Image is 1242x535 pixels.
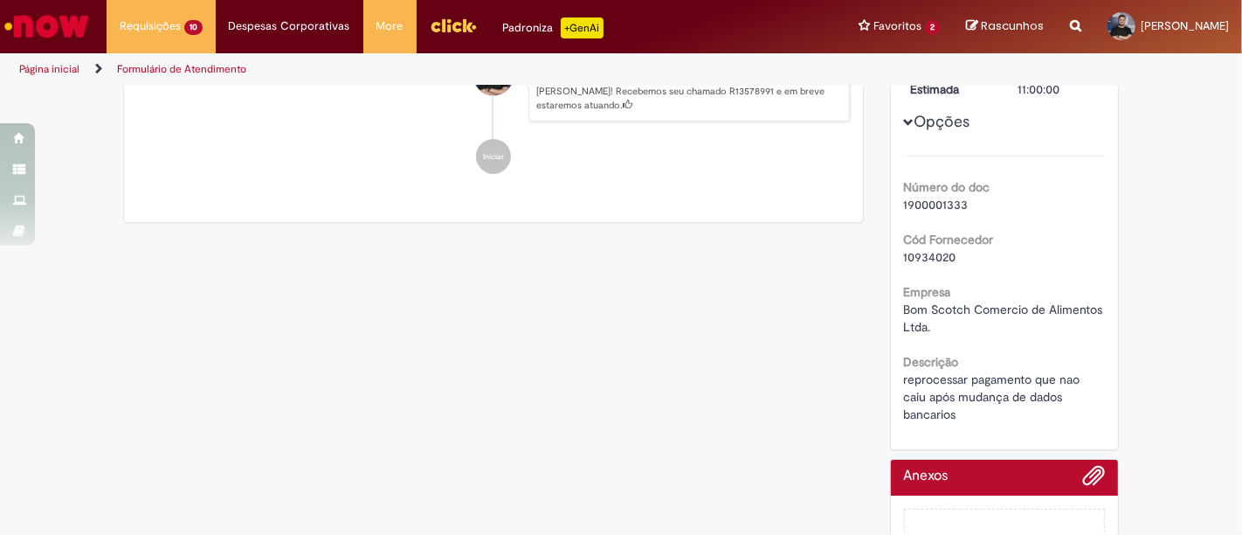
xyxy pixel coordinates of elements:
[904,197,969,212] span: 1900001333
[904,249,956,265] span: 10934020
[13,53,815,86] ul: Trilhas de página
[904,354,959,370] b: Descrição
[904,372,1084,422] span: reprocessar pagamento que nao caiu após mudança de dados bancarios
[925,20,940,35] span: 2
[536,85,840,112] p: [PERSON_NAME]! Recebemos seu chamado R13578991 e em breve estaremos atuando.
[137,21,850,192] ul: Histórico de tíquete
[904,232,994,247] b: Cód Fornecedor
[503,17,604,38] div: Padroniza
[1082,464,1105,496] button: Adicionar anexos
[904,179,990,195] b: Número do doc
[1141,18,1229,33] span: [PERSON_NAME]
[561,17,604,38] p: +GenAi
[966,18,1044,35] a: Rascunhos
[120,17,181,35] span: Requisições
[904,302,1107,335] span: Bom Scotch Comercio de Alimentos Ltda.
[430,12,477,38] img: click_logo_yellow_360x200.png
[981,17,1044,34] span: Rascunhos
[904,284,951,300] b: Empresa
[376,17,404,35] span: More
[19,62,79,76] a: Página inicial
[904,469,949,484] h2: Anexos
[873,17,921,35] span: Favoritos
[2,9,92,44] img: ServiceNow
[117,62,246,76] a: Formulário de Atendimento
[229,17,350,35] span: Despesas Corporativas
[137,38,850,122] li: Lucas Alexandre Grahl Ribeiro
[184,20,203,35] span: 10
